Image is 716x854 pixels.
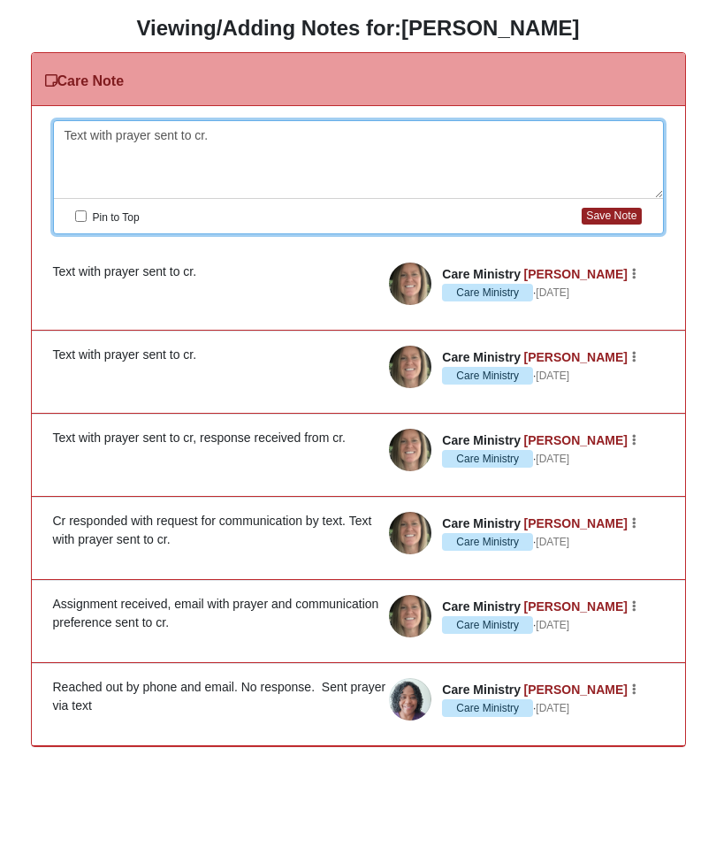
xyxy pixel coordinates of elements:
[536,534,569,550] a: [DATE]
[442,367,536,385] span: ·
[536,453,569,465] time: September 8, 2025, 10:34 AM
[442,682,521,697] span: Care Ministry
[53,346,664,364] div: Text with prayer sent to cr.
[389,429,431,471] img: Miriam Nieman
[536,370,569,382] time: September 24, 2025, 11:03 AM
[389,512,431,554] img: Miriam Nieman
[53,263,664,281] div: Text with prayer sent to cr.
[45,72,125,89] h3: Care Note
[75,210,87,222] input: Pin to Top
[389,263,431,305] img: Miriam Nieman
[442,267,521,281] span: Care Ministry
[389,346,431,388] img: Miriam Nieman
[524,599,628,614] a: [PERSON_NAME]
[536,619,569,631] time: September 3, 2025, 9:07 AM
[536,451,569,467] a: [DATE]
[54,121,663,199] div: Text with prayer sent to cr.
[442,433,521,447] span: Care Ministry
[536,702,569,714] time: July 23, 2025, 9:28 AM
[524,516,628,530] a: [PERSON_NAME]
[442,533,536,551] span: ·
[53,429,664,447] div: Text with prayer sent to cr, response received from cr.
[524,433,628,447] a: [PERSON_NAME]
[442,699,533,717] span: Care Ministry
[389,678,431,721] img: Tonya Chasten
[536,368,569,384] a: [DATE]
[536,700,569,716] a: [DATE]
[442,450,536,468] span: ·
[442,599,521,614] span: Care Ministry
[53,678,664,715] div: Reached out by phone and email. No response. Sent prayer via text
[442,699,536,717] span: ·
[13,16,703,42] h3: Viewing/Adding Notes for:
[401,16,579,40] strong: [PERSON_NAME]
[442,350,521,364] span: Care Ministry
[442,450,533,468] span: Care Ministry
[442,284,533,301] span: Care Ministry
[442,516,521,530] span: Care Ministry
[389,595,431,637] img: Miriam Nieman
[442,616,533,634] span: Care Ministry
[536,286,569,299] time: October 3, 2025, 8:18 AM
[536,285,569,301] a: [DATE]
[524,267,628,281] a: [PERSON_NAME]
[442,367,533,385] span: Care Ministry
[53,595,664,632] div: Assignment received, email with prayer and communication preference sent to cr.
[442,284,536,301] span: ·
[536,536,569,548] time: September 4, 2025, 9:42 AM
[53,512,664,549] div: Cr responded with request for communication by text. Text with prayer sent to cr.
[442,616,536,634] span: ·
[93,211,140,224] span: Pin to Top
[582,208,641,225] button: Save Note
[524,682,628,697] a: [PERSON_NAME]
[442,533,533,551] span: Care Ministry
[524,350,628,364] a: [PERSON_NAME]
[536,617,569,633] a: [DATE]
